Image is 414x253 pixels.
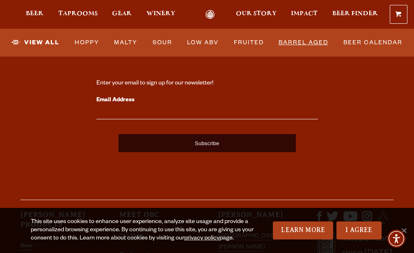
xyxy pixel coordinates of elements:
a: Sour [149,33,176,52]
span: Impact [291,10,318,17]
span: Beer [26,10,43,17]
a: Hoppy [71,33,103,52]
a: Odell Home [194,10,225,19]
input: Subscribe [119,134,296,152]
a: View All [8,33,63,52]
a: Low ABV [184,33,222,52]
a: Taprooms [53,10,103,19]
a: Impact [286,10,323,19]
span: Beer Finder [332,10,378,17]
a: Fruited [231,33,267,52]
a: Learn More [273,221,333,239]
a: Winery [141,10,181,19]
a: Gear [107,10,137,19]
a: Barrel Aged [275,33,332,52]
a: Beer Finder [327,10,383,19]
div: This site uses cookies to enhance user experience, analyze site usage and provide a personalized ... [31,218,254,243]
a: Malty [111,33,141,52]
label: Email Address [96,95,318,106]
a: I Agree [336,221,382,239]
span: Our Story [236,10,277,17]
a: Our Story [231,10,282,19]
span: Winery [146,10,175,17]
a: Beer [21,10,49,19]
span: Taprooms [58,10,98,17]
a: Beer Calendar [340,33,406,52]
div: Enter your email to sign up for our newsletter! [96,80,318,88]
a: privacy policy [184,235,220,242]
div: Accessibility Menu [387,230,405,248]
span: Gear [112,10,132,17]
